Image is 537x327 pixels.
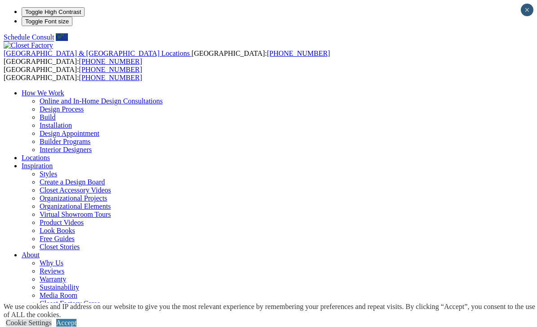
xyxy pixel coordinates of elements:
a: Interior Designers [40,146,92,153]
div: We use cookies and IP address on our website to give you the most relevant experience by remember... [4,303,537,319]
a: [PHONE_NUMBER] [79,66,142,73]
img: Closet Factory [4,41,53,49]
span: [GEOGRAPHIC_DATA]: [GEOGRAPHIC_DATA]: [4,66,142,81]
span: Toggle Font size [25,18,69,25]
a: Media Room [40,291,77,299]
span: Toggle High Contrast [25,9,81,15]
button: Toggle Font size [22,17,72,26]
a: Look Books [40,227,75,234]
a: Why Us [40,259,63,267]
a: How We Work [22,89,64,97]
a: Warranty [40,275,66,283]
a: Product Videos [40,219,84,226]
a: Closet Stories [40,243,80,251]
a: Design Appointment [40,130,99,137]
button: Close [521,4,533,16]
a: [PHONE_NUMBER] [79,58,142,65]
a: Online and In-Home Design Consultations [40,97,163,105]
a: Locations [22,154,50,161]
a: Builder Programs [40,138,90,145]
a: Sustainability [40,283,79,291]
span: [GEOGRAPHIC_DATA]: [GEOGRAPHIC_DATA]: [4,49,330,65]
a: Closet Factory Cares [40,300,100,307]
button: Toggle High Contrast [22,7,85,17]
a: Call [56,33,68,41]
a: Inspiration [22,162,53,170]
a: Closet Accessory Videos [40,186,111,194]
a: Create a Design Board [40,178,105,186]
span: [GEOGRAPHIC_DATA] & [GEOGRAPHIC_DATA] Locations [4,49,190,57]
a: [GEOGRAPHIC_DATA] & [GEOGRAPHIC_DATA] Locations [4,49,192,57]
a: Build [40,113,56,121]
a: Organizational Elements [40,202,111,210]
a: Cookie Settings [6,319,52,327]
a: About [22,251,40,259]
a: Reviews [40,267,64,275]
a: Schedule Consult [4,33,54,41]
a: [PHONE_NUMBER] [267,49,330,57]
a: [PHONE_NUMBER] [79,74,142,81]
a: Installation [40,121,72,129]
a: Virtual Showroom Tours [40,211,111,218]
a: Styles [40,170,57,178]
a: Accept [56,319,76,327]
a: Free Guides [40,235,75,242]
a: Design Process [40,105,84,113]
a: Organizational Projects [40,194,107,202]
